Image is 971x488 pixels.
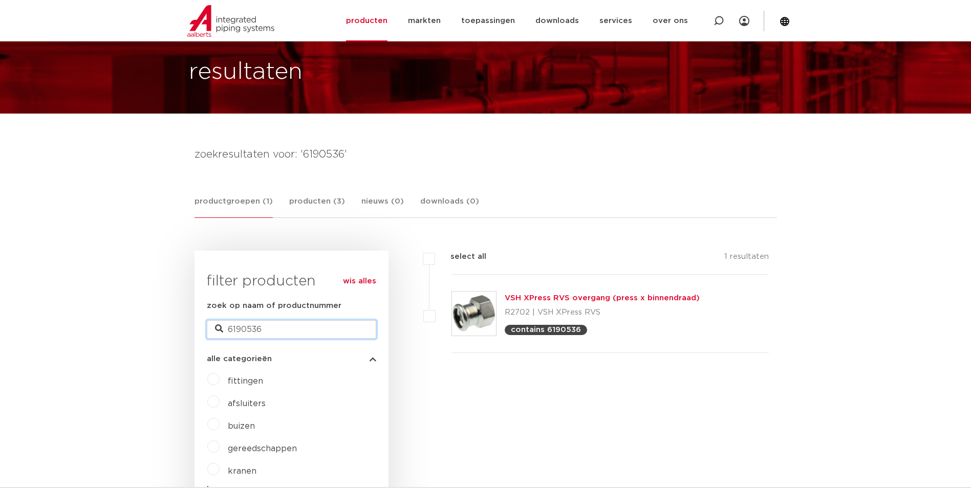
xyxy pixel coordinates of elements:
a: wis alles [343,275,376,287]
a: kranen [228,467,256,475]
a: gereedschappen [228,445,297,453]
p: 1 resultaten [724,251,769,267]
a: downloads (0) [420,195,479,217]
button: alle categorieën [207,355,376,363]
h4: zoekresultaten voor: '6190536' [195,146,777,163]
a: nieuws (0) [361,195,404,217]
a: productgroepen (1) [195,195,273,218]
a: fittingen [228,377,263,385]
h1: resultaten [189,56,303,88]
a: afsluiters [228,400,266,408]
a: VSH XPress RVS overgang (press x binnendraad) [505,294,700,302]
a: buizen [228,422,255,430]
img: Thumbnail for VSH XPress RVS overgang (press x binnendraad) [452,292,496,336]
input: zoeken [207,320,376,339]
label: zoek op naam of productnummer [207,300,341,312]
p: contains 6190536 [511,326,581,334]
label: select all [435,251,486,263]
p: R2702 | VSH XPress RVS [505,304,700,321]
h3: filter producten [207,271,376,292]
span: alle categorieën [207,355,272,363]
a: producten (3) [289,195,345,217]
